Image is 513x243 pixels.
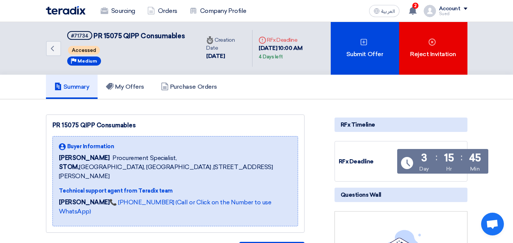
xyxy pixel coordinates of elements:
a: Purchase Orders [153,75,226,99]
span: [GEOGRAPHIC_DATA], [GEOGRAPHIC_DATA] ,[STREET_ADDRESS][PERSON_NAME] [59,163,292,181]
div: [DATE] 10:00 AM [259,44,324,61]
span: Accessed [68,46,100,55]
div: : [436,151,437,164]
a: Company Profile [183,3,253,19]
div: #71734 [71,33,88,38]
a: 📞 [PHONE_NUMBER] (Call or Click on the Number to use WhatsApp) [59,199,271,215]
div: Sued [439,12,467,16]
div: 45 [469,153,481,163]
div: Creation Date [206,36,246,52]
span: PR 15075 QIPP Consumables [93,32,185,40]
img: Teradix logo [46,6,85,15]
strong: [PERSON_NAME] [59,199,110,206]
span: 2 [412,3,418,9]
h5: Purchase Orders [161,83,217,91]
span: العربية [381,9,395,14]
div: 3 [421,153,427,163]
div: : [461,151,462,164]
div: Min [470,165,480,173]
a: Orders [141,3,183,19]
div: RFx Deadline [259,36,324,44]
div: 15 [444,153,454,163]
div: Submit Offer [331,22,399,75]
div: Technical support agent from Teradix team [59,187,292,195]
div: RFx Deadline [339,157,396,166]
h5: PR 15075 QIPP Consumables [67,31,185,41]
div: [DATE] [206,52,246,61]
h5: Summary [54,83,90,91]
a: My Offers [98,75,153,99]
b: STOM, [59,163,79,171]
div: Hr [446,165,451,173]
div: RFx Timeline [335,118,467,132]
div: 4 Days left [259,53,283,61]
span: [PERSON_NAME] [59,154,110,163]
div: Day [419,165,429,173]
img: profile_test.png [424,5,436,17]
span: Medium [77,58,97,64]
div: Reject Invitation [399,22,467,75]
span: Buyer Information [67,143,114,151]
h5: My Offers [106,83,144,91]
button: العربية [369,5,399,17]
div: PR 15075 QIPP Consumables [52,121,298,130]
span: Procurement Specialist, [112,154,177,163]
div: Open chat [481,213,504,235]
div: Account [439,6,461,12]
span: Questions Wall [341,191,381,199]
a: Sourcing [95,3,141,19]
a: Summary [46,75,98,99]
